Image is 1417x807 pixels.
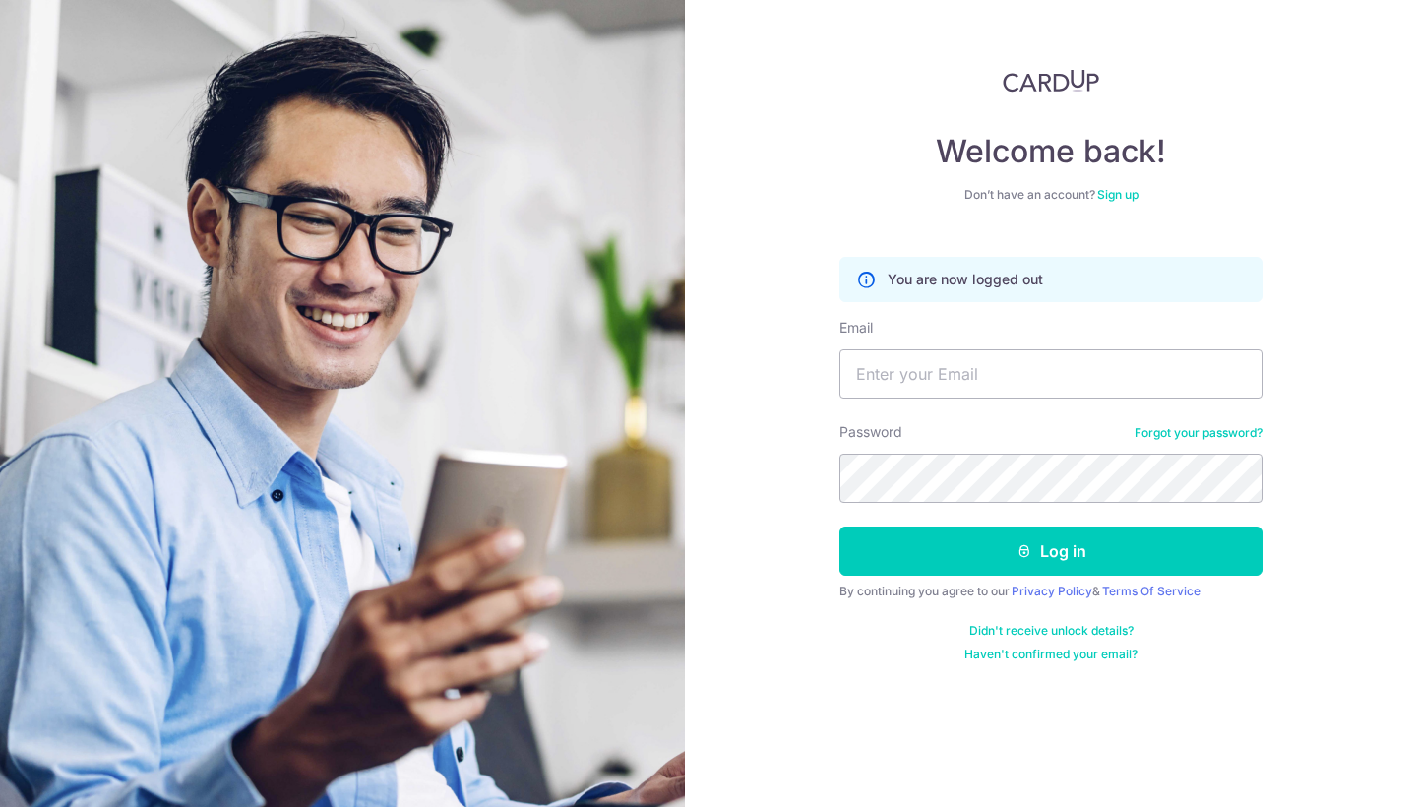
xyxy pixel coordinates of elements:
[964,647,1138,662] a: Haven't confirmed your email?
[839,584,1263,599] div: By continuing you agree to our &
[1097,187,1139,202] a: Sign up
[1003,69,1099,93] img: CardUp Logo
[839,187,1263,203] div: Don’t have an account?
[1102,584,1201,598] a: Terms Of Service
[888,270,1043,289] p: You are now logged out
[1012,584,1092,598] a: Privacy Policy
[839,349,1263,399] input: Enter your Email
[1135,425,1263,441] a: Forgot your password?
[839,422,902,442] label: Password
[839,318,873,338] label: Email
[969,623,1134,639] a: Didn't receive unlock details?
[839,527,1263,576] button: Log in
[839,132,1263,171] h4: Welcome back!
